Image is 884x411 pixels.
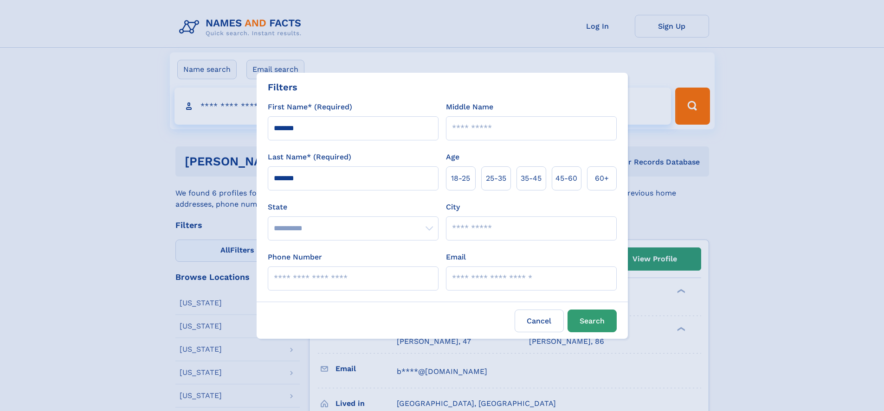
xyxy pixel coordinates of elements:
[268,252,322,263] label: Phone Number
[446,101,493,113] label: Middle Name
[446,252,466,263] label: Email
[268,152,351,163] label: Last Name* (Required)
[486,173,506,184] span: 25‑35
[268,202,439,213] label: State
[595,173,609,184] span: 60+
[521,173,542,184] span: 35‑45
[568,310,617,332] button: Search
[268,80,297,94] div: Filters
[451,173,470,184] span: 18‑25
[268,101,352,113] label: First Name* (Required)
[515,310,564,332] label: Cancel
[555,173,577,184] span: 45‑60
[446,202,460,213] label: City
[446,152,459,163] label: Age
